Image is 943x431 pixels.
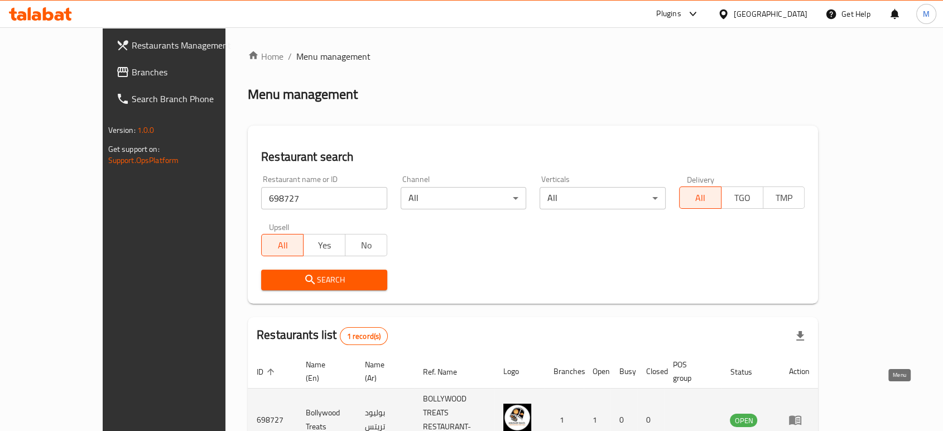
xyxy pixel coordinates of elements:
div: All [540,187,666,209]
span: Version: [108,123,136,137]
span: Search Branch Phone [132,92,251,106]
button: TMP [763,186,805,209]
span: Ref. Name [423,365,471,379]
div: Plugins [656,7,681,21]
span: 1.0.0 [137,123,155,137]
span: Name (Ar) [365,358,401,385]
span: M [923,8,930,20]
span: No [350,237,383,253]
button: No [345,234,387,256]
span: All [266,237,299,253]
span: Yes [308,237,341,253]
th: Logo [494,355,545,389]
li: / [288,50,292,63]
span: POS group [673,358,708,385]
span: 1 record(s) [340,331,388,342]
th: Closed [637,355,664,389]
span: Menu management [296,50,371,63]
span: TGO [726,190,759,206]
h2: Menu management [248,85,358,103]
span: TMP [768,190,801,206]
a: Home [248,50,283,63]
span: Status [730,365,766,379]
th: Action [780,355,818,389]
a: Branches [107,59,260,85]
button: All [679,186,721,209]
a: Restaurants Management [107,32,260,59]
div: All [401,187,527,209]
th: Branches [545,355,584,389]
div: Export file [787,323,814,349]
span: OPEN [730,414,757,427]
button: All [261,234,304,256]
button: TGO [721,186,763,209]
a: Search Branch Phone [107,85,260,112]
span: ID [257,365,278,379]
input: Search for restaurant name or ID.. [261,187,387,209]
span: All [684,190,717,206]
div: Total records count [340,327,388,345]
span: Get support on: [108,142,160,156]
h2: Restaurant search [261,149,805,165]
th: Busy [610,355,637,389]
div: [GEOGRAPHIC_DATA] [734,8,807,20]
label: Delivery [687,175,715,183]
button: Search [261,270,387,290]
label: Upsell [269,223,290,231]
h2: Restaurants list [257,327,388,345]
span: Search [270,273,378,287]
a: Support.OpsPlatform [108,153,179,167]
span: Name (En) [306,358,343,385]
th: Open [584,355,610,389]
button: Yes [303,234,345,256]
div: OPEN [730,414,757,427]
nav: breadcrumb [248,50,818,63]
span: Branches [132,65,251,79]
span: Restaurants Management [132,39,251,52]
